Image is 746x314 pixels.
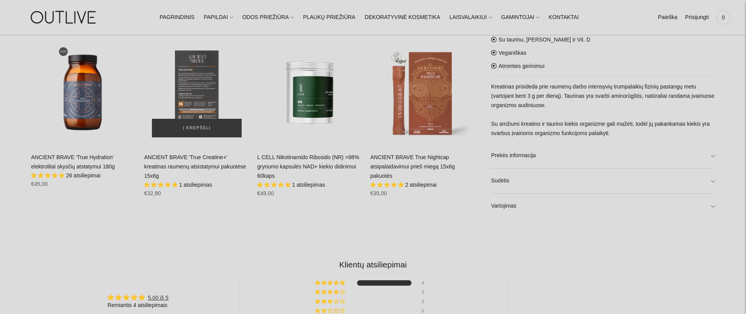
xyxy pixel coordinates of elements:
[491,169,715,194] a: Sudėtis
[37,259,709,270] h2: Klientų atsiliepimai
[422,280,431,286] div: 4
[370,40,476,145] a: ANCIENT BRAVE True Nightcap atsipalaidavimui prieš miegą 15x6g pakuotės
[450,9,492,26] a: LAISVALAIKIUI
[257,190,274,196] span: €49,00
[144,190,161,196] span: €32,90
[144,154,246,179] a: ANCIENT BRAVE 'True Creatine+' kreatinas raumenų atsistatymui pakuotėse 15x6g
[31,181,48,187] span: €45,00
[108,293,169,302] div: Average rating is 5.00 stars
[160,9,195,26] a: PAGRINDINIS
[303,9,356,26] a: PLAUKŲ PRIEŽIŪRA
[315,280,346,286] div: 100% (4) reviews with 5 star rating
[144,40,249,145] a: ANCIENT BRAVE 'True Creatine+' kreatinas raumenų atsistatymui pakuotėse 15x6g
[405,182,437,188] span: 2 atsiliepimai
[370,154,455,179] a: ANCIENT BRAVE True Nightcap atsipalaidavimui prieš miegą 15x6g pakuotės
[685,9,709,26] a: Prisijungti
[658,9,677,26] a: Paieška
[257,182,292,188] span: 5.00 stars
[718,12,729,23] span: 0
[257,40,363,145] a: L CELL Nikotinamido Ribosido (NR) >98% grynumo kapsulės NAD+ kiekio didinimui 60kaps
[257,154,359,179] a: L CELL Nikotinamido Ribosido (NR) >98% grynumo kapsulės NAD+ kiekio didinimui 60kaps
[31,40,136,145] a: ANCIENT BRAVE 'True Hydration' elektrolitai skysčių atstatymui 180g
[491,16,715,219] div: Subalansuota formulė, skirta kasdieniam mitybos papildymui Su taurinu, [PERSON_NAME] ir Vit. D Ve...
[491,144,715,168] a: Prekės informacija
[16,4,113,31] img: OUTLIVE
[31,172,66,179] span: 4.88 stars
[204,9,233,26] a: PAPILDAI
[370,190,387,196] span: €35,00
[491,194,715,219] a: Vartojimas
[491,82,715,138] p: Kreatinas prisideda prie raumenų darbo intensyvių trumpalaikių fizinių pastangų metu (vartojant b...
[152,119,242,137] button: Į krepšelį
[179,182,212,188] span: 1 atsiliepimas
[66,172,101,179] span: 26 atsiliepimai
[31,154,115,170] a: ANCIENT BRAVE 'True Hydration' elektrolitai skysčių atstatymui 180g
[501,9,539,26] a: GAMINTOJAI
[370,182,405,188] span: 5.00 stars
[716,9,730,26] a: 0
[292,182,325,188] span: 1 atsiliepimas
[365,9,440,26] a: DEKORATYVINĖ KOSMETIKA
[144,182,179,188] span: 5.00 stars
[242,9,294,26] a: ODOS PRIEŽIŪRA
[108,302,169,309] div: Remiantis 4 atsiliepimais
[148,295,169,301] a: 5.00 iš 5
[549,9,579,26] a: KONTAKTAI
[183,124,211,132] span: Į krepšelį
